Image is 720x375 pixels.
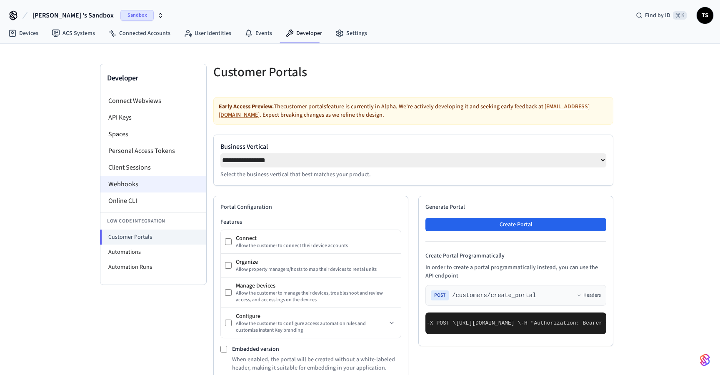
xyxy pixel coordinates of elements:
a: Developer [279,26,329,41]
li: Personal Access Tokens [100,142,206,159]
div: Find by ID⌘ K [629,8,693,23]
div: Organize [236,258,397,266]
span: /customers/create_portal [452,291,536,300]
div: Allow the customer to connect their device accounts [236,242,397,249]
h3: Developer [107,72,200,84]
label: Business Vertical [220,142,606,152]
span: POST [431,290,449,300]
span: -H "Authorization: Bearer seam_api_key_123456" \ [521,320,677,326]
span: curl -X POST \ [410,320,456,326]
img: SeamLogoGradient.69752ec5.svg [700,353,710,367]
li: Client Sessions [100,159,206,176]
span: [PERSON_NAME] 's Sandbox [32,10,114,20]
li: Automations [100,245,206,260]
div: Configure [236,312,387,320]
label: Embedded version [232,345,279,353]
div: Allow the customer to configure access automation rules and customize Instant Key branding [236,320,387,334]
h3: Features [220,218,401,226]
div: Connect [236,234,397,242]
h5: Customer Portals [213,64,408,81]
div: Allow property managers/hosts to map their devices to rental units [236,266,397,273]
a: Events [238,26,279,41]
a: Settings [329,26,374,41]
p: In order to create a portal programmatically instead, you can use the API endpoint [425,263,606,280]
span: ⌘ K [673,11,687,20]
button: Create Portal [425,218,606,231]
button: Headers [577,292,601,299]
li: API Keys [100,109,206,126]
span: [URL][DOMAIN_NAME] \ [456,320,521,326]
li: Low Code Integration [100,212,206,230]
div: Allow the customer to manage their devices, troubleshoot and review access, and access logs on th... [236,290,397,303]
a: Devices [2,26,45,41]
li: Customer Portals [100,230,206,245]
a: User Identities [177,26,238,41]
li: Automation Runs [100,260,206,275]
strong: Early Access Preview. [219,102,274,111]
div: Manage Devices [236,282,397,290]
li: Online CLI [100,192,206,209]
p: Select the business vertical that best matches your product. [220,170,606,179]
h4: Create Portal Programmatically [425,252,606,260]
a: [EMAIL_ADDRESS][DOMAIN_NAME] [219,102,590,119]
a: Connected Accounts [102,26,177,41]
div: The customer portals feature is currently in Alpha. We're actively developing it and seeking earl... [213,97,613,125]
h2: Portal Configuration [220,203,401,211]
span: TS [697,8,712,23]
p: When enabled, the portal will be created without a white-labeled header, making it suitable for e... [232,355,401,372]
li: Spaces [100,126,206,142]
span: Sandbox [120,10,154,21]
button: TS [697,7,713,24]
h2: Generate Portal [425,203,606,211]
a: ACS Systems [45,26,102,41]
span: Find by ID [645,11,670,20]
li: Webhooks [100,176,206,192]
li: Connect Webviews [100,92,206,109]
